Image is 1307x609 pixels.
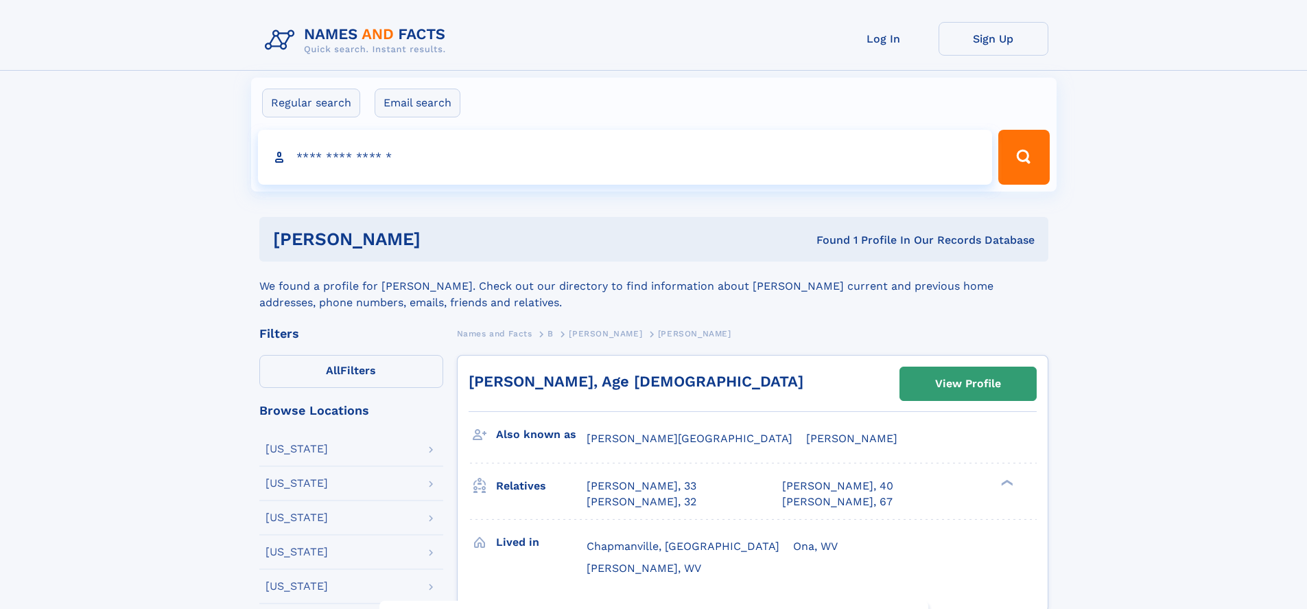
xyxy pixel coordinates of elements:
[259,355,443,388] label: Filters
[496,423,587,446] h3: Also known as
[829,22,939,56] a: Log In
[900,367,1036,400] a: View Profile
[266,478,328,489] div: [US_STATE]
[273,231,619,248] h1: [PERSON_NAME]
[266,444,328,455] div: [US_STATE]
[266,512,328,523] div: [US_STATE]
[569,325,642,342] a: [PERSON_NAME]
[259,22,457,59] img: Logo Names and Facts
[618,233,1035,248] div: Found 1 Profile In Our Records Database
[569,329,642,338] span: [PERSON_NAME]
[469,373,803,390] a: [PERSON_NAME], Age [DEMOGRAPHIC_DATA]
[587,432,792,445] span: [PERSON_NAME][GEOGRAPHIC_DATA]
[258,130,993,185] input: search input
[587,494,696,509] a: [PERSON_NAME], 32
[496,474,587,498] h3: Relatives
[375,89,460,117] label: Email search
[266,547,328,558] div: [US_STATE]
[587,479,696,494] a: [PERSON_NAME], 33
[806,432,897,445] span: [PERSON_NAME]
[935,368,1001,400] div: View Profile
[998,130,1049,185] button: Search Button
[457,325,532,342] a: Names and Facts
[326,364,340,377] span: All
[547,329,554,338] span: B
[939,22,1048,56] a: Sign Up
[782,479,893,494] a: [PERSON_NAME], 40
[266,581,328,592] div: [US_STATE]
[998,479,1014,487] div: ❯
[793,540,838,553] span: Ona, WV
[259,404,443,417] div: Browse Locations
[587,540,779,553] span: Chapmanville, [GEOGRAPHIC_DATA]
[496,531,587,554] h3: Lived in
[262,89,360,117] label: Regular search
[547,325,554,342] a: B
[259,262,1048,311] div: We found a profile for [PERSON_NAME]. Check out our directory to find information about [PERSON_N...
[658,329,731,338] span: [PERSON_NAME]
[259,328,443,340] div: Filters
[782,494,893,509] a: [PERSON_NAME], 67
[587,562,701,575] span: [PERSON_NAME], WV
